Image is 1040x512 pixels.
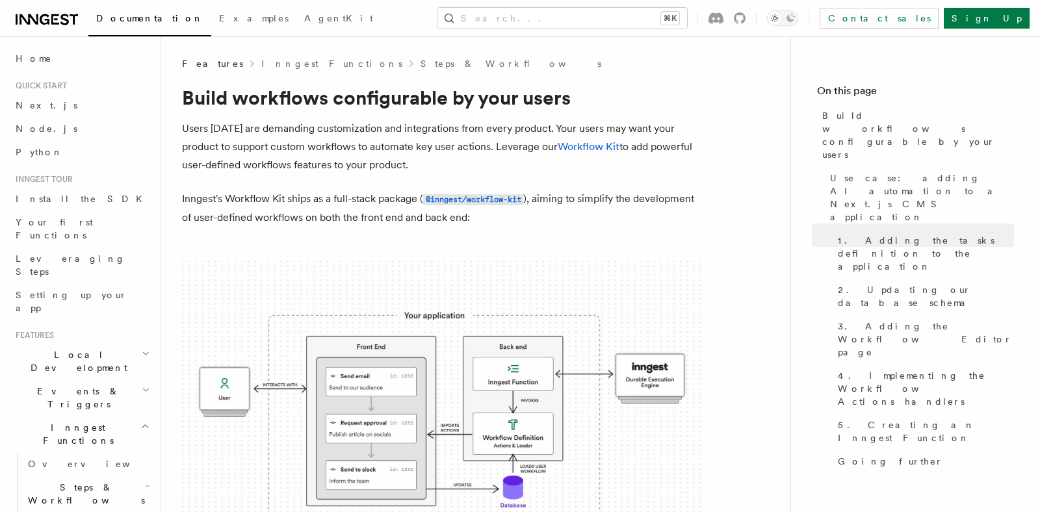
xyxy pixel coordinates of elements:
span: 2. Updating our database schema [838,283,1014,309]
span: 5. Creating an Inngest Function [838,418,1014,444]
button: Inngest Functions [10,416,153,452]
a: Going further [833,450,1014,473]
a: 4. Implementing the Workflow Actions handlers [833,364,1014,413]
a: Node.js [10,117,153,140]
span: Leveraging Steps [16,253,125,277]
span: 4. Implementing the Workflow Actions handlers [838,369,1014,408]
a: Workflow Kit [558,140,619,153]
a: Steps & Workflows [421,57,601,70]
a: Home [10,47,153,70]
span: AgentKit [304,13,373,23]
a: Inngest Functions [261,57,402,70]
a: AgentKit [296,4,381,35]
span: Node.js [16,123,77,134]
code: @inngest/workflow-kit [423,194,523,205]
span: Next.js [16,100,77,110]
h4: On this page [817,83,1014,104]
a: 5. Creating an Inngest Function [833,413,1014,450]
p: Users [DATE] are demanding customization and integrations from every product. Your users may want... [182,120,702,174]
span: Features [182,57,243,70]
a: Build workflows configurable by your users [817,104,1014,166]
span: Inngest Functions [10,421,140,447]
span: Your first Functions [16,217,93,240]
button: Events & Triggers [10,379,153,416]
span: Setting up your app [16,290,127,313]
button: Steps & Workflows [23,476,153,512]
p: Inngest's Workflow Kit ships as a full-stack package ( ), aiming to simplify the development of u... [182,190,702,227]
a: Next.js [10,94,153,117]
a: Contact sales [820,8,939,29]
span: Features [10,330,54,340]
a: Python [10,140,153,164]
a: 3. Adding the Workflow Editor page [833,314,1014,364]
a: Setting up your app [10,283,153,320]
a: Your first Functions [10,211,153,247]
span: Inngest tour [10,174,73,185]
span: Python [16,147,63,157]
span: Events & Triggers [10,385,142,411]
a: @inngest/workflow-kit [423,192,523,205]
span: 3. Adding the Workflow Editor page [838,320,1014,359]
button: Search...⌘K [437,8,687,29]
a: 2. Updating our database schema [833,278,1014,314]
span: Install the SDK [16,194,150,204]
span: Overview [28,459,162,469]
span: Local Development [10,348,142,374]
a: Sign Up [944,8,1030,29]
a: Overview [23,452,153,476]
span: Use case: adding AI automation to a Next.js CMS application [830,172,1014,224]
a: Use case: adding AI automation to a Next.js CMS application [825,166,1014,229]
span: Examples [219,13,289,23]
button: Local Development [10,343,153,379]
span: Build workflows configurable by your users [822,109,1014,161]
span: Quick start [10,81,67,91]
span: Home [16,52,52,65]
a: 1. Adding the tasks definition to the application [833,229,1014,278]
a: Install the SDK [10,187,153,211]
span: Steps & Workflows [23,481,145,507]
h1: Build workflows configurable by your users [182,86,702,109]
span: Going further [838,455,943,468]
kbd: ⌘K [661,12,679,25]
button: Toggle dark mode [767,10,798,26]
a: Documentation [88,4,211,36]
span: Documentation [96,13,203,23]
a: Leveraging Steps [10,247,153,283]
a: Examples [211,4,296,35]
span: 1. Adding the tasks definition to the application [838,234,1014,273]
